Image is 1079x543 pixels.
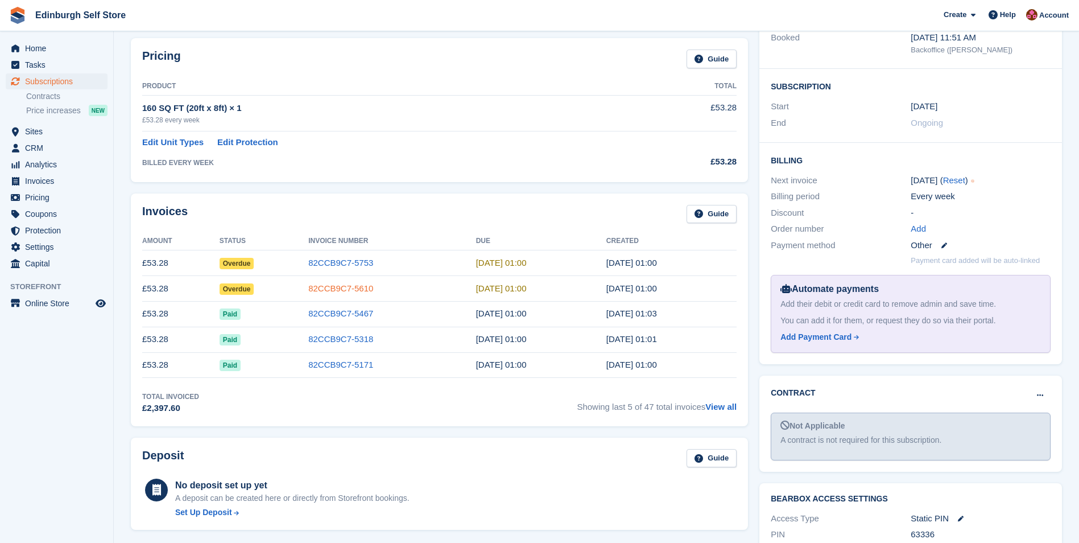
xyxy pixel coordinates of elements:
div: 63336 [911,528,1051,541]
div: Not Applicable [780,420,1041,432]
div: NEW [89,105,108,116]
a: 82CCB9C7-5318 [308,334,373,344]
span: Pricing [25,190,93,205]
th: Total [641,77,737,96]
th: Product [142,77,641,96]
h2: Billing [771,154,1051,166]
div: £53.28 [641,155,737,168]
h2: Invoices [142,205,188,224]
a: View all [705,402,737,412]
time: 2024-10-05 00:00:00 UTC [911,100,937,113]
span: Storefront [10,281,113,293]
td: £53.28 [142,301,220,327]
div: Billing period [771,190,911,203]
h2: Pricing [142,50,181,68]
span: Capital [25,256,93,271]
a: menu [6,223,108,238]
span: Protection [25,223,93,238]
a: 82CCB9C7-5171 [308,360,373,369]
a: menu [6,73,108,89]
span: CRM [25,140,93,156]
a: menu [6,124,108,139]
span: Help [1000,9,1016,20]
td: £53.28 [142,352,220,378]
h2: Contract [771,387,816,399]
div: Discount [771,207,911,220]
div: 160 SQ FT (20ft x 8ft) × 1 [142,102,641,115]
a: 82CCB9C7-5753 [308,258,373,268]
h2: Subscription [771,80,1051,92]
div: You can add it for them, or request they do so via their portal. [780,315,1041,327]
h2: Deposit [142,449,184,468]
a: menu [6,206,108,222]
img: Lucy Michalec [1026,9,1037,20]
div: Access Type [771,512,911,525]
time: 2025-08-09 00:03:08 UTC [606,308,657,318]
td: £53.28 [142,250,220,276]
a: Preview store [94,297,108,310]
a: Price increases NEW [26,104,108,117]
span: Online Store [25,295,93,311]
span: Invoices [25,173,93,189]
div: Payment method [771,239,911,252]
a: menu [6,40,108,56]
span: Account [1039,10,1069,21]
div: Add their debit or credit card to remove admin and save time. [780,298,1041,310]
span: Subscriptions [25,73,93,89]
div: Other [911,239,1051,252]
span: Analytics [25,157,93,172]
a: Add [911,223,926,236]
time: 2025-08-10 00:00:00 UTC [476,308,527,318]
a: Edit Protection [217,136,278,149]
div: £53.28 every week [142,115,641,125]
a: menu [6,295,108,311]
span: Overdue [220,283,254,295]
a: Edit Unit Types [142,136,204,149]
a: menu [6,190,108,205]
p: Payment card added will be auto-linked [911,255,1040,266]
span: Paid [220,334,241,345]
a: menu [6,239,108,255]
div: - [911,207,1051,220]
div: End [771,117,911,130]
a: menu [6,256,108,271]
div: £2,397.60 [142,402,199,415]
th: Created [606,232,737,250]
a: menu [6,157,108,172]
div: BILLED EVERY WEEK [142,158,641,168]
h2: BearBox Access Settings [771,495,1051,504]
div: [DATE] 11:51 AM [911,31,1051,44]
span: Ongoing [911,118,943,127]
div: Set Up Deposit [175,507,232,519]
time: 2025-07-26 00:00:57 UTC [606,360,657,369]
a: 82CCB9C7-5610 [308,283,373,293]
a: Reset [943,175,965,185]
td: £53.28 [142,276,220,302]
div: Every week [911,190,1051,203]
div: Backoffice ([PERSON_NAME]) [911,44,1051,56]
div: [DATE] ( ) [911,174,1051,187]
time: 2025-08-23 00:00:45 UTC [606,258,657,268]
span: Showing last 5 of 47 total invoices [577,392,737,415]
div: Tooltip anchor [968,176,978,186]
a: Guide [687,449,737,468]
time: 2025-08-24 00:00:00 UTC [476,258,527,268]
time: 2025-08-17 00:00:00 UTC [476,283,527,293]
span: Home [25,40,93,56]
img: stora-icon-8386f47178a22dfd0bd8f6a31ec36ba5ce8667c1dd55bd0f319d3a0aa187defe.svg [9,7,26,24]
div: PIN [771,528,911,541]
td: £53.28 [142,327,220,352]
time: 2025-08-16 00:00:55 UTC [606,283,657,293]
time: 2025-07-27 00:00:00 UTC [476,360,527,369]
a: Set Up Deposit [175,507,410,519]
th: Due [476,232,606,250]
span: Overdue [220,258,254,269]
a: Add Payment Card [780,331,1036,343]
div: Automate payments [780,282,1041,296]
a: menu [6,57,108,73]
th: Amount [142,232,220,250]
span: Paid [220,360,241,371]
a: menu [6,140,108,156]
td: £53.28 [641,95,737,131]
span: Price increases [26,105,81,116]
